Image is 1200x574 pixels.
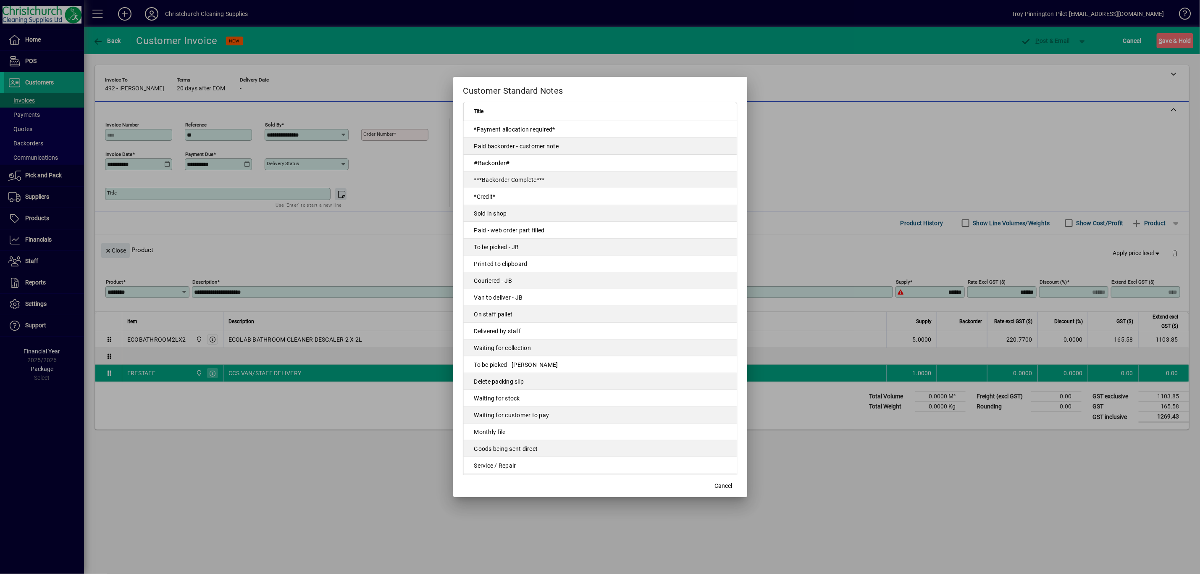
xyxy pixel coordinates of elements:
[464,121,737,138] td: *Payment allocation required*
[474,107,484,116] span: Title
[464,457,737,474] td: Service / Repair
[464,474,737,491] td: Do not action
[453,77,747,101] h2: Customer Standard Notes
[464,407,737,424] td: Waiting for customer to pay
[464,239,737,255] td: To be picked - JB
[464,323,737,340] td: Delivered by staff
[710,479,737,494] button: Cancel
[464,138,737,155] td: Paid backorder - customer note
[464,255,737,272] td: Printed to clipboard
[464,155,737,171] td: #Backorder#
[464,340,737,356] td: Waiting for collection
[464,390,737,407] td: Waiting for stock
[464,373,737,390] td: Delete packing slip
[464,272,737,289] td: Couriered - JB
[464,222,737,239] td: Paid - web order part filled
[464,424,737,440] td: Monthly file
[464,306,737,323] td: On staff pallet
[464,440,737,457] td: Goods being sent direct
[464,289,737,306] td: Van to deliver - JB
[464,205,737,222] td: Sold in shop
[715,482,733,490] span: Cancel
[464,356,737,373] td: To be picked - [PERSON_NAME]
